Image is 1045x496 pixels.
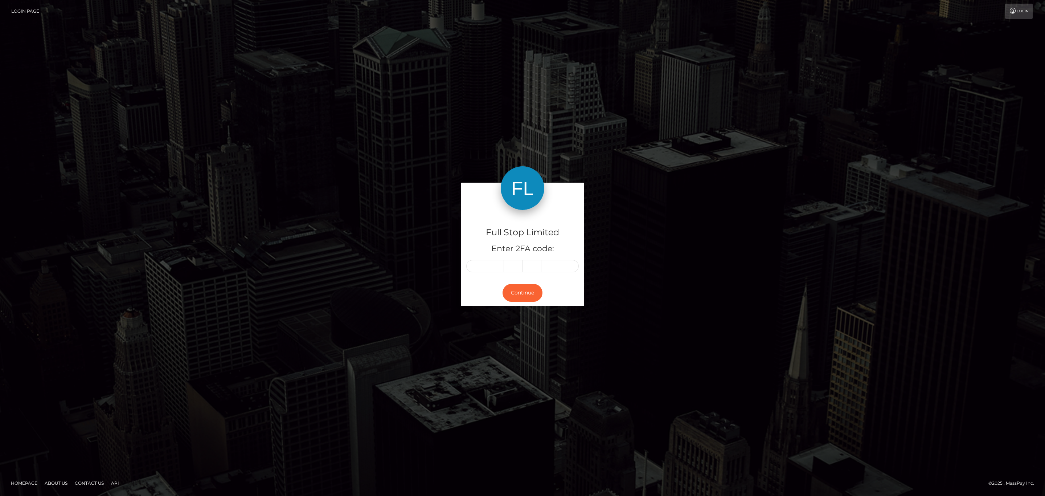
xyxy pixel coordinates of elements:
a: Contact Us [72,477,107,489]
a: Login [1005,4,1033,19]
a: About Us [42,477,70,489]
div: © 2025 , MassPay Inc. [988,479,1040,487]
a: API [108,477,122,489]
a: Login Page [11,4,39,19]
a: Homepage [8,477,40,489]
h5: Enter 2FA code: [466,243,579,255]
h4: Full Stop Limited [466,226,579,239]
img: Full Stop Limited [501,166,544,210]
button: Continue [503,284,542,302]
